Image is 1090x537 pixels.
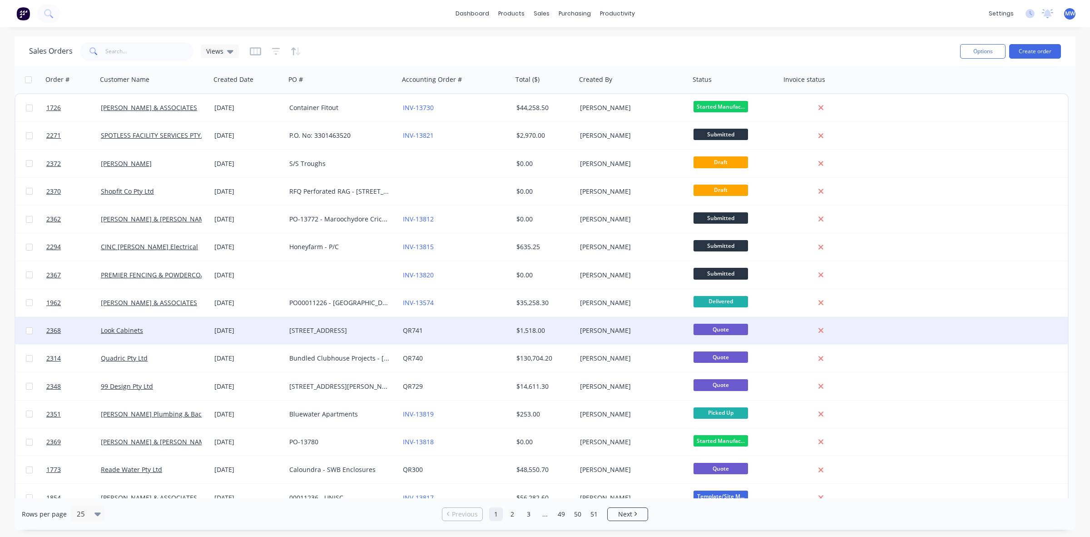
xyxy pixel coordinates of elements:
div: $0.00 [516,215,570,224]
span: MW [1065,10,1075,18]
a: INV-13815 [403,242,434,251]
a: 99 Design Pty Ltd [101,382,153,391]
a: 2294 [46,233,101,261]
div: Created By [579,75,612,84]
span: 2372 [46,159,61,168]
div: [DATE] [214,242,282,251]
div: [PERSON_NAME] [580,159,681,168]
div: [PERSON_NAME] [580,354,681,363]
div: Container Fitout [289,103,390,112]
span: 1962 [46,298,61,307]
div: Created Date [213,75,253,84]
a: Quadric Pty Ltd [101,354,148,362]
div: [DATE] [214,354,282,363]
span: 1854 [46,493,61,502]
div: 00011236 - UNISC [289,493,390,502]
span: Submitted [694,129,748,140]
a: Reade Water Pty Ltd [101,465,162,474]
div: Bundled Clubhouse Projects - [GEOGRAPHIC_DATA], [GEOGRAPHIC_DATA], [GEOGRAPHIC_DATA], [PERSON_NAME] [289,354,390,363]
div: Total ($) [515,75,540,84]
span: Draft [694,156,748,168]
div: products [494,7,529,20]
a: 2271 [46,122,101,149]
div: P.O. No: 3301463520 [289,131,390,140]
a: Shopfit Co Pty Ltd [101,187,154,196]
a: 1726 [46,94,101,121]
div: productivity [595,7,639,20]
div: $48,550.70 [516,465,570,474]
a: INV-13817 [403,493,434,502]
div: Order # [45,75,69,84]
div: [STREET_ADDRESS][PERSON_NAME] [289,382,390,391]
div: [PERSON_NAME] [580,215,681,224]
a: [PERSON_NAME] [101,159,152,168]
span: 2351 [46,410,61,419]
span: Quote [694,379,748,391]
span: 2294 [46,242,61,251]
a: Page 50 [571,507,585,521]
span: Delivered [694,296,748,307]
div: [PERSON_NAME] [580,410,681,419]
div: PO-13772 - Maroochydore Cricket Club [289,215,390,224]
a: INV-13812 [403,215,434,223]
div: [PERSON_NAME] [580,242,681,251]
span: Picked Up [694,407,748,419]
div: [PERSON_NAME] [580,271,681,280]
span: 2271 [46,131,61,140]
a: dashboard [451,7,494,20]
div: PO-13780 [289,437,390,447]
span: Quote [694,324,748,335]
span: Draft [694,185,748,196]
a: INV-13818 [403,437,434,446]
a: Page 2 [505,507,519,521]
div: [PERSON_NAME] [580,493,681,502]
div: [PERSON_NAME] [580,298,681,307]
input: Search... [105,42,194,60]
div: [PERSON_NAME] [580,465,681,474]
div: [DATE] [214,465,282,474]
span: Next [618,510,632,519]
div: $1,518.00 [516,326,570,335]
button: Options [960,44,1006,59]
a: 2370 [46,178,101,205]
div: $14,611.30 [516,382,570,391]
div: $44,258.50 [516,103,570,112]
a: Page 3 [522,507,535,521]
div: $2,970.00 [516,131,570,140]
a: 1854 [46,484,101,512]
div: [PERSON_NAME] [580,437,681,447]
a: [PERSON_NAME] Plumbing & Backflow [101,410,217,418]
span: Views [206,46,223,56]
a: INV-13820 [403,271,434,279]
div: $35,258.30 [516,298,570,307]
div: [DATE] [214,493,282,502]
span: 2369 [46,437,61,447]
span: 1773 [46,465,61,474]
a: [PERSON_NAME] & [PERSON_NAME] Electrical [101,437,240,446]
span: Template/Site M... [694,491,748,502]
a: INV-13574 [403,298,434,307]
div: Honeyfarm - P/C [289,242,390,251]
span: Quote [694,351,748,363]
div: $130,704.20 [516,354,570,363]
a: 2314 [46,345,101,372]
div: $0.00 [516,437,570,447]
button: Create order [1009,44,1061,59]
div: [DATE] [214,103,282,112]
div: Status [693,75,712,84]
a: 1962 [46,289,101,316]
div: [PERSON_NAME] [580,382,681,391]
div: PO00011226 - [GEOGRAPHIC_DATA] [289,298,390,307]
div: $0.00 [516,271,570,280]
div: $0.00 [516,159,570,168]
div: $0.00 [516,187,570,196]
div: purchasing [554,7,595,20]
div: [DATE] [214,159,282,168]
div: Caloundra - SWB Enclosures [289,465,390,474]
div: [DATE] [214,131,282,140]
div: [DATE] [214,326,282,335]
a: 2351 [46,401,101,428]
h1: Sales Orders [29,47,73,55]
div: [STREET_ADDRESS] [289,326,390,335]
a: Previous page [442,510,482,519]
